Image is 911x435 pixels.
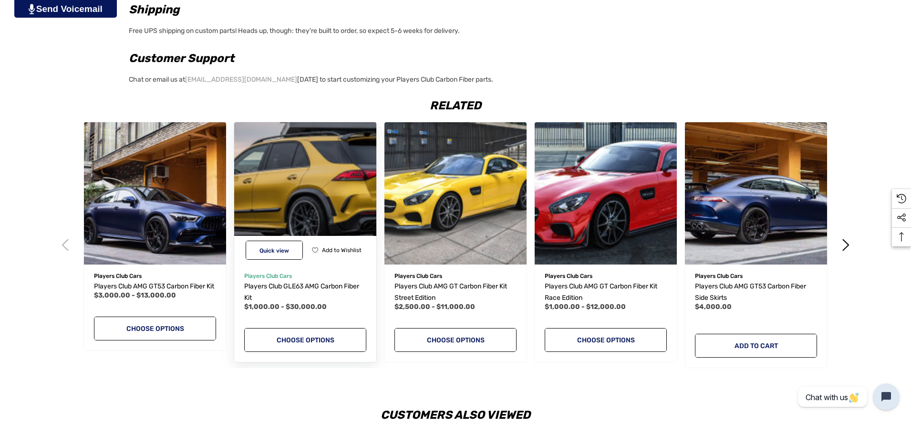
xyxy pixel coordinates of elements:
img: PjwhLS0gR2VuZXJhdG9yOiBHcmF2aXQuaW8gLS0+PHN2ZyB4bWxucz0iaHR0cDovL3d3dy53My5vcmcvMjAwMC9zdmciIHhtb... [29,4,35,14]
p: Players Club Cars [94,270,216,282]
a: Players Club AMG GT53 Carbon Fiber Side Skirts,$4,000.00 [685,122,827,265]
a: Players Club AMG GT53 Carbon Fiber Kit,Price range from $3,000.00 to $13,000.00 [94,281,216,292]
p: Free UPS shipping on custom parts! Heads up, though: they're built to order, so expect 5-6 weeks ... [129,21,776,38]
button: Wishlist [308,241,365,260]
h2: Customers Also Viewed [80,409,831,421]
img: Carbon Fiber AMG GT Body Kit by Players Club Wheels [384,122,527,265]
p: Players Club Cars [545,270,667,282]
img: AMG GT53 Body Kit [84,122,226,265]
a: Players Club GLE63 AMG Carbon Fiber Kit,Price range from $1,000.00 to $30,000.00 [244,281,366,304]
img: AMG GT Body Kit [535,122,677,265]
span: Players Club AMG GT53 Carbon Fiber Side Skirts [695,282,806,302]
button: Go to slide 2 of 2 [833,232,859,258]
a: [EMAIL_ADDRESS][DOMAIN_NAME] [185,73,297,86]
svg: Social Media [897,213,906,223]
h2: Related [80,100,831,111]
h2: Shipping [129,1,776,18]
span: Players Club AMG GT53 Carbon Fiber Kit [94,282,214,290]
a: Add to Cart [695,334,817,358]
span: Quick view [259,247,289,254]
span: $2,500.00 - $11,000.00 [394,303,475,311]
span: $4,000.00 [695,303,732,311]
span: Players Club AMG GT Carbon Fiber Kit Race Edition [545,282,657,302]
span: Players Club GLE63 AMG Carbon Fiber Kit [244,282,359,302]
a: Players Club AMG GT Carbon Fiber Kit Street Edition,Price range from $2,500.00 to $11,000.00 [394,281,517,304]
img: GLE63 AMG Carbon Fiber Body Kit [227,115,383,272]
span: $3,000.00 - $13,000.00 [94,291,176,299]
a: Choose Options [94,317,216,340]
h2: Customer Support [129,50,776,67]
a: Players Club AMG GT53 Carbon Fiber Side Skirts,$4,000.00 [695,281,817,304]
p: Chat or email us at [DATE] to start customizing your Players Club Carbon Fiber parts. [129,70,776,86]
a: Players Club AMG GT Carbon Fiber Kit Race Edition,Price range from $1,000.00 to $12,000.00 [545,281,667,304]
span: $1,000.00 - $12,000.00 [545,303,626,311]
img: AMG GT53 Side Skirts [685,122,827,265]
svg: Recently Viewed [897,194,906,203]
button: Go to slide 2 of 2 [52,232,79,258]
a: Players Club AMG GT Carbon Fiber Kit Race Edition,Price range from $1,000.00 to $12,000.00 [535,122,677,265]
a: Players Club AMG GT Carbon Fiber Kit Street Edition,Price range from $2,500.00 to $11,000.00 [384,122,527,265]
span: $1,000.00 - $30,000.00 [244,303,327,311]
a: Choose Options [545,328,667,352]
p: Players Club Cars [244,270,366,282]
button: Quick View [246,241,303,260]
span: Players Club AMG GT Carbon Fiber Kit Street Edition [394,282,507,302]
a: Players Club GLE63 AMG Carbon Fiber Kit,Price range from $1,000.00 to $30,000.00 [234,122,376,265]
a: Players Club AMG GT53 Carbon Fiber Kit,Price range from $3,000.00 to $13,000.00 [84,122,226,265]
p: Players Club Cars [394,270,517,282]
svg: Top [892,232,911,242]
p: Players Club Cars [695,270,817,282]
a: Choose Options [394,328,517,352]
a: Choose Options [244,328,366,352]
span: Add to Wishlist [322,247,362,254]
